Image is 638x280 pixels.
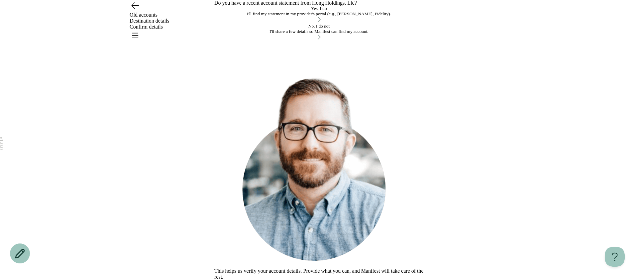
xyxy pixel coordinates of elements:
span: Confirm details [130,24,163,30]
span: Destination details [130,18,169,24]
iframe: Toggle Customer Support [605,247,625,267]
div: This helps us verify your account details. Provide what you can, and Manifest will take care of t... [214,268,424,280]
button: Open menu [130,30,140,41]
span: Old accounts [130,12,158,18]
img: Henry [214,67,414,267]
